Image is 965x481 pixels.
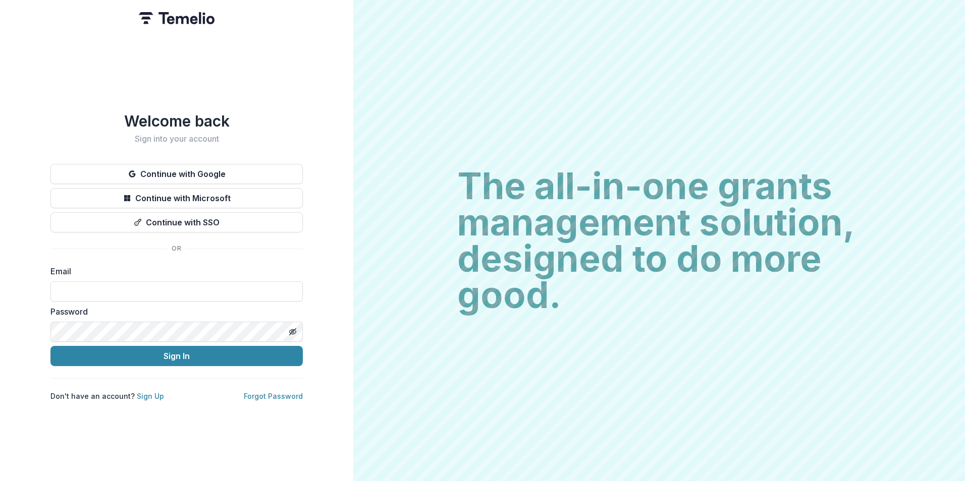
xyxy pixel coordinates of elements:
label: Email [50,265,297,277]
a: Forgot Password [244,392,303,400]
button: Continue with Microsoft [50,188,303,208]
button: Sign In [50,346,303,366]
img: Temelio [139,12,215,24]
a: Sign Up [137,392,164,400]
button: Continue with Google [50,164,303,184]
p: Don't have an account? [50,391,164,401]
h1: Welcome back [50,112,303,130]
button: Continue with SSO [50,212,303,232]
label: Password [50,306,297,318]
button: Toggle password visibility [285,324,301,340]
h2: Sign into your account [50,134,303,144]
